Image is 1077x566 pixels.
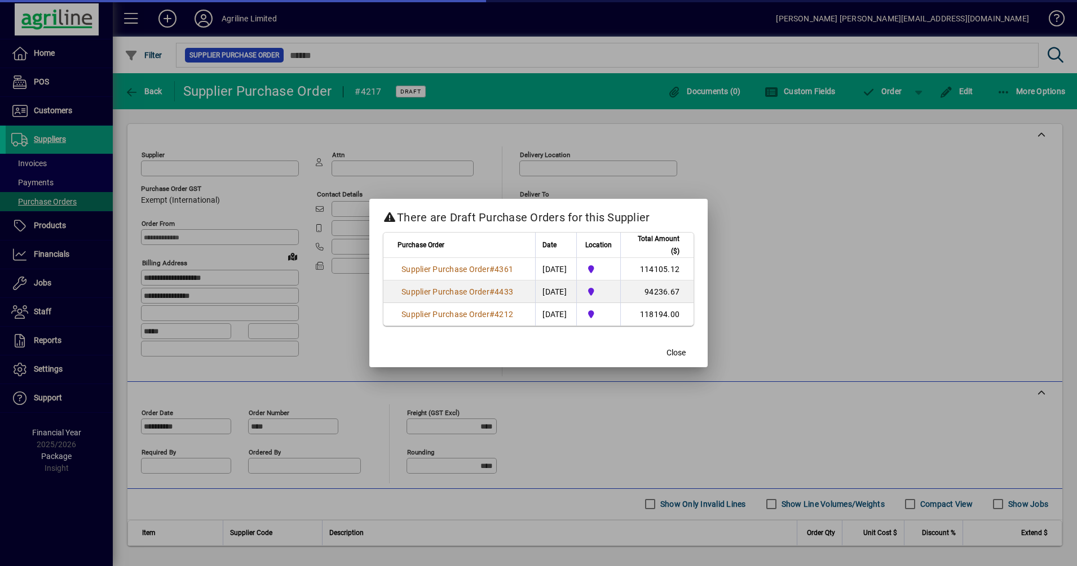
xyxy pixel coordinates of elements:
[489,310,495,319] span: #
[584,263,613,275] span: Gore
[401,265,489,274] span: Supplier Purchase Order
[620,303,694,326] td: 118194.00
[369,199,708,231] h2: There are Draft Purchase Orders for this Supplier
[489,287,495,296] span: #
[401,287,489,296] span: Supplier Purchase Order
[398,286,517,298] a: Supplier Purchase Order#4433
[401,310,489,319] span: Supplier Purchase Order
[535,280,576,303] td: [DATE]
[398,239,444,251] span: Purchase Order
[584,286,613,298] span: Gore
[620,258,694,280] td: 114105.12
[495,287,513,296] span: 4433
[495,265,513,274] span: 4361
[585,239,612,251] span: Location
[489,265,495,274] span: #
[658,342,694,363] button: Close
[620,280,694,303] td: 94236.67
[584,308,613,320] span: Gore
[398,263,517,275] a: Supplier Purchase Order#4361
[535,258,576,280] td: [DATE]
[666,347,686,359] span: Close
[628,233,679,257] span: Total Amount ($)
[495,310,513,319] span: 4212
[542,239,557,251] span: Date
[398,308,517,320] a: Supplier Purchase Order#4212
[535,303,576,326] td: [DATE]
